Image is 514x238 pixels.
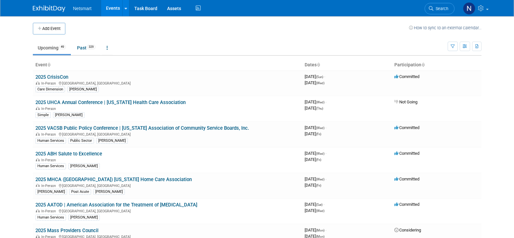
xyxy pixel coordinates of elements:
div: Human Services [35,138,66,144]
span: - [325,228,326,232]
a: 2025 MHCA ([GEOGRAPHIC_DATA]) [US_STATE] Home Care Association [35,177,192,182]
a: 2025 ABH Salute to Excellence [35,151,102,157]
span: [DATE] [305,131,321,136]
div: [GEOGRAPHIC_DATA], [GEOGRAPHIC_DATA] [35,208,299,213]
span: - [324,74,325,79]
span: (Sun) [316,75,323,79]
span: Committed [394,202,419,207]
img: In-Person Event [36,107,40,110]
div: [PERSON_NAME] [96,138,128,144]
a: 2025 CrisisCon [35,74,68,80]
span: (Wed) [316,209,324,213]
span: Netsmart [73,6,92,11]
span: Search [433,6,448,11]
span: (Mon) [316,229,324,232]
span: (Fri) [316,184,321,187]
span: [DATE] [305,202,324,207]
span: In-Person [41,209,58,213]
th: Participation [392,59,481,71]
span: - [325,151,326,156]
a: Search [425,3,455,14]
img: In-Person Event [36,158,40,161]
span: In-Person [41,81,58,86]
span: (Wed) [316,81,324,85]
img: Nina Finn [463,2,475,15]
img: In-Person Event [36,235,40,238]
span: In-Person [41,132,58,137]
a: Sort by Event Name [47,62,50,67]
span: - [323,202,324,207]
span: 49 [59,45,66,49]
span: [DATE] [305,157,321,162]
span: [DATE] [305,177,326,181]
div: [PERSON_NAME] [35,189,67,195]
div: Human Services [35,163,66,169]
span: Committed [394,177,419,181]
img: In-Person Event [36,209,40,212]
span: - [325,177,326,181]
img: In-Person Event [36,132,40,136]
div: [PERSON_NAME] [67,86,99,92]
div: [PERSON_NAME] [68,215,100,220]
span: [DATE] [305,74,325,79]
span: - [325,99,326,104]
span: 329 [87,45,96,49]
a: How to sync to an external calendar... [409,25,481,30]
span: - [325,125,326,130]
span: Committed [394,74,419,79]
span: [DATE] [305,80,324,85]
div: [GEOGRAPHIC_DATA], [GEOGRAPHIC_DATA] [35,80,299,86]
span: In-Person [41,158,58,162]
a: Sort by Participation Type [421,62,425,67]
span: (Thu) [316,107,323,110]
img: In-Person Event [36,184,40,187]
a: Sort by Start Date [317,62,320,67]
a: 2025 AATOD | American Association for the Treatment of [MEDICAL_DATA] [35,202,197,208]
div: [GEOGRAPHIC_DATA], [GEOGRAPHIC_DATA] [35,131,299,137]
span: [DATE] [305,125,326,130]
span: (Fri) [316,158,321,162]
a: 2025 VACSB Public Policy Conference | [US_STATE] Association of Community Service Boards, Inc. [35,125,249,131]
span: (Fri) [316,132,321,136]
span: [DATE] [305,106,323,111]
a: Past329 [72,42,100,54]
div: Simple [35,112,51,118]
span: (Wed) [316,100,324,104]
div: Post Acute [69,189,91,195]
div: Care Dimension [35,86,65,92]
button: Add Event [33,23,65,34]
span: Committed [394,125,419,130]
span: [DATE] [305,228,326,232]
span: Committed [394,151,419,156]
a: 2025 UHCA Annual Conference | [US_STATE] Health Care Association [35,99,186,105]
span: [DATE] [305,99,326,104]
img: In-Person Event [36,81,40,85]
div: [PERSON_NAME] [68,163,100,169]
div: Public Sector [68,138,94,144]
span: Not Going [394,99,417,104]
span: (Wed) [316,178,324,181]
span: [DATE] [305,151,326,156]
span: In-Person [41,184,58,188]
span: (Wed) [316,126,324,130]
th: Dates [302,59,392,71]
span: (Wed) [316,152,324,155]
div: [PERSON_NAME] [93,189,125,195]
a: 2025 Mass Providers Council [35,228,99,233]
span: Considering [394,228,421,232]
th: Event [33,59,302,71]
span: In-Person [41,107,58,111]
img: ExhibitDay [33,6,65,12]
span: [DATE] [305,208,324,213]
div: [GEOGRAPHIC_DATA], [GEOGRAPHIC_DATA] [35,183,299,188]
div: [PERSON_NAME] [53,112,85,118]
a: Upcoming49 [33,42,71,54]
span: (Sat) [316,203,323,206]
div: Human Services [35,215,66,220]
span: [DATE] [305,183,321,188]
